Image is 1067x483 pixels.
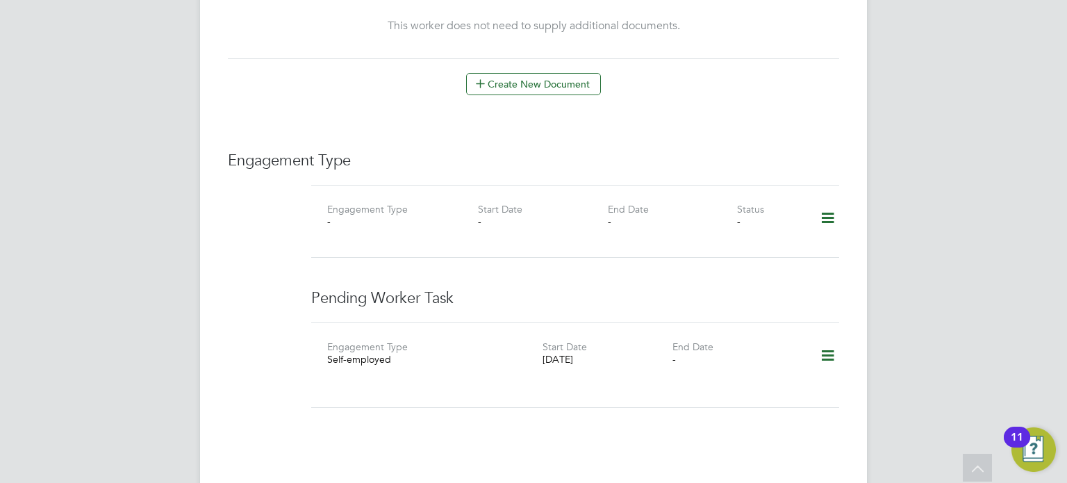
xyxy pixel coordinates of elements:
button: Create New Document [466,73,601,95]
div: - [478,215,607,228]
label: Engagement Type [327,341,408,353]
div: 11 [1011,437,1023,455]
button: Open Resource Center, 11 new notifications [1011,427,1056,472]
label: End Date [608,203,649,215]
div: - [672,353,802,366]
div: Self-employed [327,353,543,366]
label: Engagement Type [327,203,408,215]
label: End Date [672,341,713,353]
div: - [737,215,802,228]
div: - [608,215,737,228]
div: This worker does not need to supply additional documents. [242,19,825,33]
div: [DATE] [543,353,672,366]
label: Start Date [478,203,522,215]
label: Status [737,203,764,215]
label: Start Date [543,341,587,353]
h3: Engagement Type [228,151,839,171]
h3: Pending Worker Task [311,288,839,309]
div: - [327,215,456,228]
